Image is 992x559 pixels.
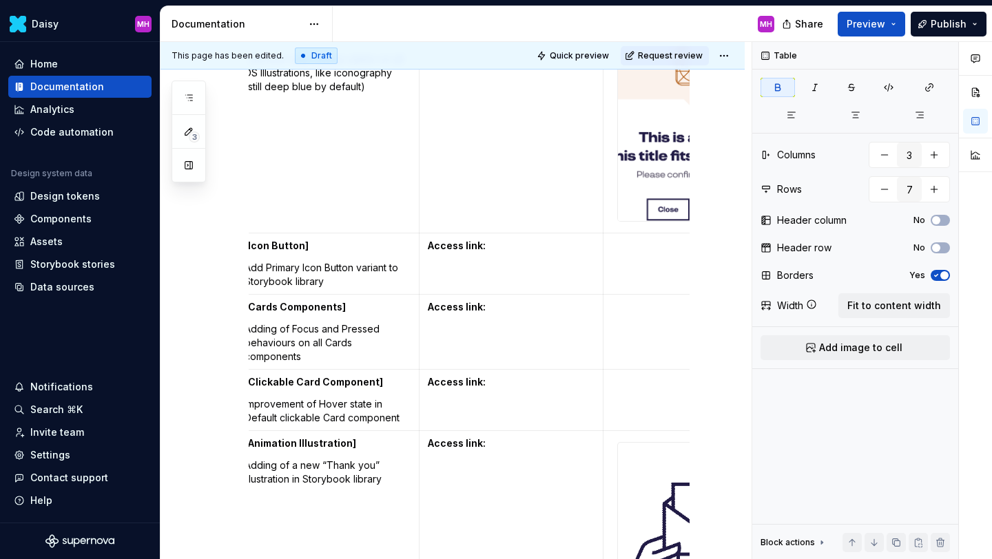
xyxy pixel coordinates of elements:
div: Storybook stories [30,257,115,271]
span: This page has been edited. [172,50,284,61]
button: Notifications [8,376,152,398]
button: DaisyMH [3,9,157,39]
div: Block actions [761,533,827,552]
div: Components [30,212,92,226]
button: Share [775,12,832,36]
div: Analytics [30,103,74,116]
a: Design tokens [8,185,152,207]
strong: [Animation Illustration] [245,437,356,449]
p: Improvement of Hover state in Default clickable Card component [245,397,411,425]
div: Data sources [30,280,94,294]
svg: Supernova Logo [45,534,114,548]
span: Fit to content width [847,299,941,313]
label: No [913,215,925,226]
a: Documentation [8,76,152,98]
a: Analytics [8,98,152,120]
div: Columns [777,148,816,162]
a: Code automation [8,121,152,143]
div: Header column [777,213,847,227]
div: Documentation [30,80,104,94]
div: Home [30,57,58,71]
div: Notifications [30,380,93,394]
div: MH [137,19,149,30]
button: Contact support [8,467,152,489]
div: Code automation [30,125,114,139]
button: Quick preview [533,46,615,65]
strong: [Clickable Card Component] [245,376,383,388]
span: Publish [931,17,967,31]
div: Documentation [172,17,302,31]
img: 8442b5b3-d95e-456d-8131-d61e917d6403.png [10,16,26,32]
label: Yes [909,270,925,281]
button: Fit to content width [838,293,950,318]
a: Storybook stories [8,253,152,275]
div: Design system data [11,168,92,179]
strong: [Icon Button] [245,240,309,251]
button: Preview [838,12,905,36]
div: Rows [777,182,802,196]
a: Assets [8,231,152,253]
div: Daisy [32,17,59,31]
a: Settings [8,444,152,466]
label: No [913,242,925,253]
img: 530c9f66-11e4-472c-b36e-045940229676.png [618,36,772,221]
button: Add image to cell [761,335,950,360]
span: Preview [847,17,885,31]
p: Add free color choice option on all DS Illustrations, like iconography (still deep blue by default) [245,52,411,94]
div: Block actions [761,537,815,548]
span: Quick preview [550,50,609,61]
span: Share [795,17,823,31]
button: Request review [621,46,709,65]
div: Assets [30,235,63,249]
div: Settings [30,448,70,462]
div: Design tokens [30,189,100,203]
a: Data sources [8,276,152,298]
button: Help [8,489,152,511]
strong: Access link: [428,240,486,251]
div: Borders [777,268,814,282]
strong: Access link: [428,301,486,313]
p: Adding of Focus and Pressed behaviours on all Cards components [245,322,411,363]
div: MH [760,19,772,30]
strong: Access link: [428,437,486,449]
div: Search ⌘K [30,403,83,416]
button: Search ⌘K [8,399,152,421]
div: Header row [777,241,831,255]
div: Help [30,494,52,507]
a: Invite team [8,421,152,443]
a: Components [8,208,152,230]
p: Add Primary Icon Button variant to Storybook library [245,261,411,288]
button: Publish [911,12,986,36]
p: Adding of a new “Thank you” Illustration in Storybook library [245,458,411,486]
span: Add image to cell [819,341,902,355]
span: Request review [638,50,703,61]
div: Width [777,299,803,313]
div: Contact support [30,471,108,485]
div: Invite team [30,425,84,439]
div: Draft [295,48,338,64]
strong: [Cards Components] [245,301,346,313]
strong: Access link: [428,376,486,388]
span: 3 [189,131,200,143]
a: Home [8,53,152,75]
